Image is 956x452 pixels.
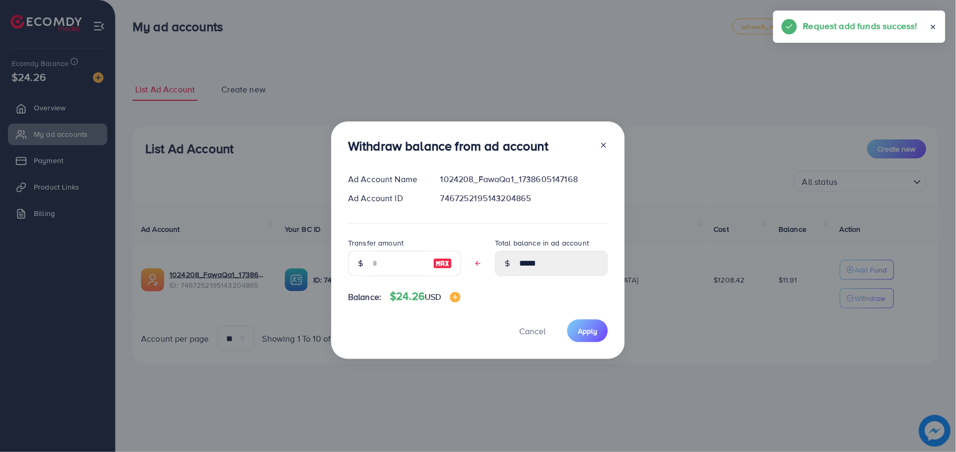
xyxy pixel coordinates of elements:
h3: Withdraw balance from ad account [348,138,548,154]
span: Apply [578,326,597,336]
img: image [450,292,461,303]
div: Ad Account ID [340,192,432,204]
span: Balance: [348,291,381,303]
div: 7467252195143204865 [432,192,616,204]
h4: $24.26 [390,290,460,303]
div: Ad Account Name [340,173,432,185]
label: Transfer amount [348,238,404,248]
button: Cancel [506,319,559,342]
img: image [433,257,452,270]
button: Apply [567,319,608,342]
span: USD [425,291,441,303]
label: Total balance in ad account [495,238,589,248]
div: 1024208_FawaQa1_1738605147168 [432,173,616,185]
span: Cancel [519,325,546,337]
h5: Request add funds success! [803,19,917,33]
